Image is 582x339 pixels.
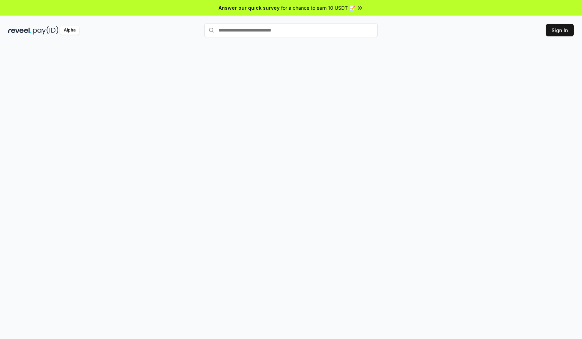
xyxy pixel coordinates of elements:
[281,4,355,11] span: for a chance to earn 10 USDT 📝
[60,26,79,35] div: Alpha
[8,26,32,35] img: reveel_dark
[219,4,280,11] span: Answer our quick survey
[33,26,59,35] img: pay_id
[546,24,574,36] button: Sign In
